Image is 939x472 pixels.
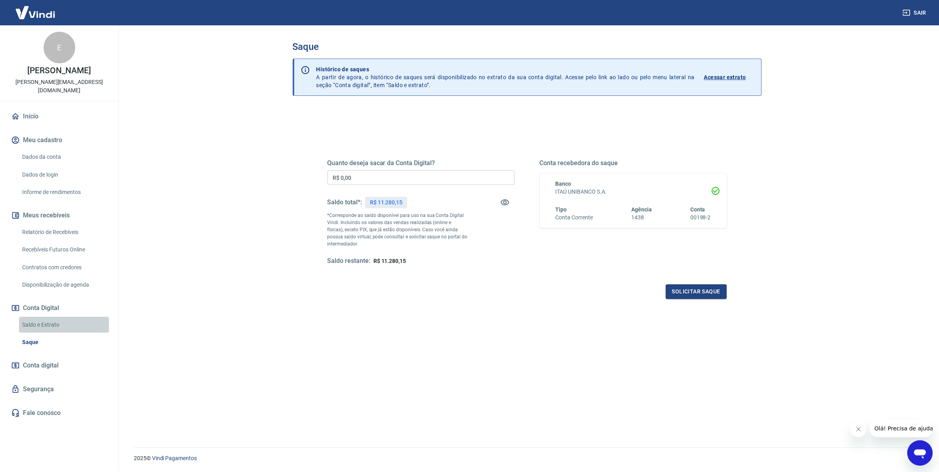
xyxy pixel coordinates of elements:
p: [PERSON_NAME] [27,67,91,75]
a: Dados da conta [19,149,109,165]
p: Histórico de saques [316,65,695,73]
h5: Saldo restante: [328,257,370,265]
a: Contratos com credores [19,259,109,276]
h6: 00198-2 [690,213,711,222]
span: Tipo [556,206,567,213]
a: Informe de rendimentos [19,184,109,200]
img: Vindi [10,0,61,25]
button: Conta Digital [10,299,109,317]
h6: Conta Corrente [556,213,593,222]
p: [PERSON_NAME][EMAIL_ADDRESS][DOMAIN_NAME] [6,78,112,95]
a: Relatório de Recebíveis [19,224,109,240]
a: Acessar extrato [704,65,755,89]
a: Conta digital [10,357,109,374]
p: 2025 © [134,454,920,462]
a: Segurança [10,381,109,398]
span: Banco [556,181,571,187]
h6: 1438 [631,213,652,222]
p: A partir de agora, o histórico de saques será disponibilizado no extrato da sua conta digital. Ac... [316,65,695,89]
button: Solicitar saque [666,284,727,299]
h3: Saque [293,41,762,52]
span: Agência [631,206,652,213]
button: Meu cadastro [10,131,109,149]
div: E [44,32,75,63]
h5: Saldo total*: [328,198,362,206]
a: Início [10,108,109,125]
iframe: Mensagem da empresa [870,420,933,437]
p: Acessar extrato [704,73,746,81]
p: *Corresponde ao saldo disponível para uso na sua Conta Digital Vindi. Incluindo os valores das ve... [328,212,468,247]
iframe: Botão para abrir a janela de mensagens [907,440,933,466]
a: Dados de login [19,167,109,183]
a: Disponibilização de agenda [19,277,109,293]
span: Conta [690,206,705,213]
a: Fale conosco [10,404,109,422]
h5: Conta recebedora do saque [540,159,727,167]
span: Olá! Precisa de ajuda? [5,6,67,12]
a: Saque [19,334,109,350]
a: Saldo e Extrato [19,317,109,333]
button: Sair [901,6,929,20]
h6: ITAÚ UNIBANCO S.A. [556,188,711,196]
iframe: Fechar mensagem [851,421,867,437]
button: Meus recebíveis [10,207,109,224]
a: Recebíveis Futuros Online [19,242,109,258]
p: R$ 11.280,15 [370,198,402,207]
h5: Quanto deseja sacar da Conta Digital? [328,159,514,167]
span: R$ 11.280,15 [373,258,406,264]
a: Vindi Pagamentos [152,455,197,461]
span: Conta digital [23,360,59,371]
